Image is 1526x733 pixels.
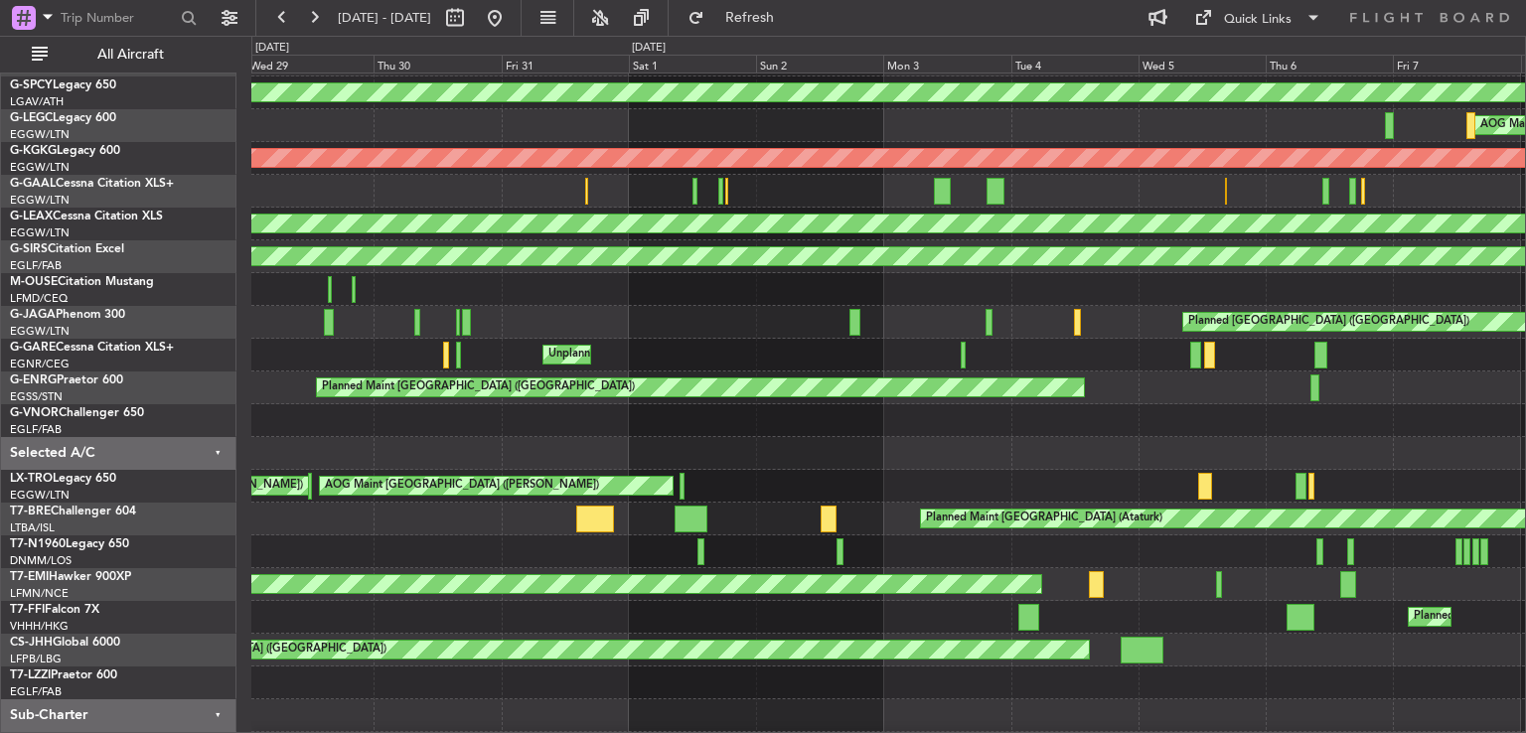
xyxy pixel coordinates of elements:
[10,538,66,550] span: T7-N1960
[548,340,728,369] div: Unplanned Maint [PERSON_NAME]
[10,669,51,681] span: T7-LZZI
[10,374,123,386] a: G-ENRGPraetor 600
[10,178,56,190] span: G-GAAL
[10,553,72,568] a: DNMM/LOS
[708,11,792,25] span: Refresh
[1188,307,1469,337] div: Planned [GEOGRAPHIC_DATA] ([GEOGRAPHIC_DATA])
[10,79,53,91] span: G-SPCY
[10,604,45,616] span: T7-FFI
[10,193,70,208] a: EGGW/LTN
[10,389,63,404] a: EGSS/STN
[10,473,53,485] span: LX-TRO
[10,357,70,371] a: EGNR/CEG
[338,9,431,27] span: [DATE] - [DATE]
[1266,55,1393,73] div: Thu 6
[10,604,99,616] a: T7-FFIFalcon 7X
[10,225,70,240] a: EGGW/LTN
[10,94,64,109] a: LGAV/ATH
[10,178,174,190] a: G-GAALCessna Citation XLS+
[52,48,210,62] span: All Aircraft
[10,571,49,583] span: T7-EMI
[10,571,131,583] a: T7-EMIHawker 900XP
[22,39,216,71] button: All Aircraft
[61,3,175,33] input: Trip Number
[632,40,666,57] div: [DATE]
[10,145,57,157] span: G-KGKG
[1139,55,1266,73] div: Wed 5
[502,55,629,73] div: Fri 31
[10,145,120,157] a: G-KGKGLegacy 600
[10,160,70,175] a: EGGW/LTN
[10,520,55,535] a: LTBA/ISL
[10,488,70,503] a: EGGW/LTN
[10,473,116,485] a: LX-TROLegacy 650
[10,211,163,222] a: G-LEAXCessna Citation XLS
[1184,2,1331,34] button: Quick Links
[10,342,174,354] a: G-GARECessna Citation XLS+
[10,276,154,288] a: M-OUSECitation Mustang
[10,309,125,321] a: G-JAGAPhenom 300
[10,127,70,142] a: EGGW/LTN
[10,112,116,124] a: G-LEGCLegacy 600
[10,586,69,601] a: LFMN/NCE
[10,374,57,386] span: G-ENRG
[10,342,56,354] span: G-GARE
[10,309,56,321] span: G-JAGA
[10,684,62,699] a: EGLF/FAB
[10,276,58,288] span: M-OUSE
[883,55,1010,73] div: Mon 3
[325,471,599,501] div: AOG Maint [GEOGRAPHIC_DATA] ([PERSON_NAME])
[10,243,124,255] a: G-SIRSCitation Excel
[1393,55,1520,73] div: Fri 7
[1011,55,1139,73] div: Tue 4
[679,2,798,34] button: Refresh
[10,291,68,306] a: LFMD/CEQ
[10,422,62,437] a: EGLF/FAB
[246,55,374,73] div: Wed 29
[10,506,51,517] span: T7-BRE
[10,669,117,681] a: T7-LZZIPraetor 600
[10,407,144,419] a: G-VNORChallenger 650
[10,324,70,339] a: EGGW/LTN
[926,504,1162,533] div: Planned Maint [GEOGRAPHIC_DATA] (Ataturk)
[10,258,62,273] a: EGLF/FAB
[629,55,756,73] div: Sat 1
[10,407,59,419] span: G-VNOR
[10,112,53,124] span: G-LEGC
[374,55,501,73] div: Thu 30
[756,55,883,73] div: Sun 2
[322,372,635,402] div: Planned Maint [GEOGRAPHIC_DATA] ([GEOGRAPHIC_DATA])
[10,79,116,91] a: G-SPCYLegacy 650
[10,652,62,666] a: LFPB/LBG
[10,506,136,517] a: T7-BREChallenger 604
[255,40,289,57] div: [DATE]
[10,619,69,634] a: VHHH/HKG
[10,637,120,649] a: CS-JHHGlobal 6000
[10,637,53,649] span: CS-JHH
[1224,10,1292,30] div: Quick Links
[10,243,48,255] span: G-SIRS
[10,211,53,222] span: G-LEAX
[10,538,129,550] a: T7-N1960Legacy 650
